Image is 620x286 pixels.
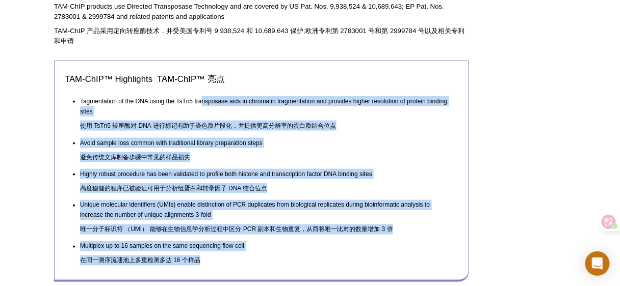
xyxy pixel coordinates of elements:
[585,251,610,276] div: Open Intercom Messenger
[80,154,190,161] font: 避免传统文库制备步骤中常见的样品损失
[80,226,393,233] font: 唯一分子标识符 （UMI） 能够在生物信息学分析过程中区分 PCR 副本和生物重复，从而将唯一比对的数量增加 3 倍
[80,166,449,197] li: Highly robust procedure has been validated to profile both histone and transcription factor DNA b...
[54,27,464,45] font: TAM-ChIP 产品采用定向转座酶技术，并受美国专利号 9,938,524 和 10,689,643 保护;欧洲专利第 2783001 号和第 2999784 号以及相关专利和申请
[54,2,469,50] p: TAM-ChIP products use Directed Transposase Technology and are covered by US Pat. Nos. 9,938,524 &...
[80,122,337,129] font: 使用 TsTn5 转座酶对 DNA 进行标记有助于染色质片段化，并提供更高分辨率的蛋白质结合位点
[65,73,458,85] h3: TAM-ChIP™ Highlights
[80,197,449,239] li: Unique molecular identifiers (UMIs) enable distinction of PCR duplicates from biological replicat...
[80,185,267,192] font: 高度稳健的程序已被验证可用于分析组蛋白和转录因子 DNA 结合位点
[80,135,449,166] li: Avoid sample loss common with traditional library preparation steps
[80,93,449,135] li: Tagmentation of the DNA using the TsTn5 transposase aids in chromatin fragmentation and provides ...
[80,239,449,270] li: Multiplex up to 16 samples on the same sequencing flow cell
[80,257,200,264] font: 在同一测序流通池上多重检测多达 16 个样品
[157,74,225,84] font: TAM-ChIP™ 亮点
